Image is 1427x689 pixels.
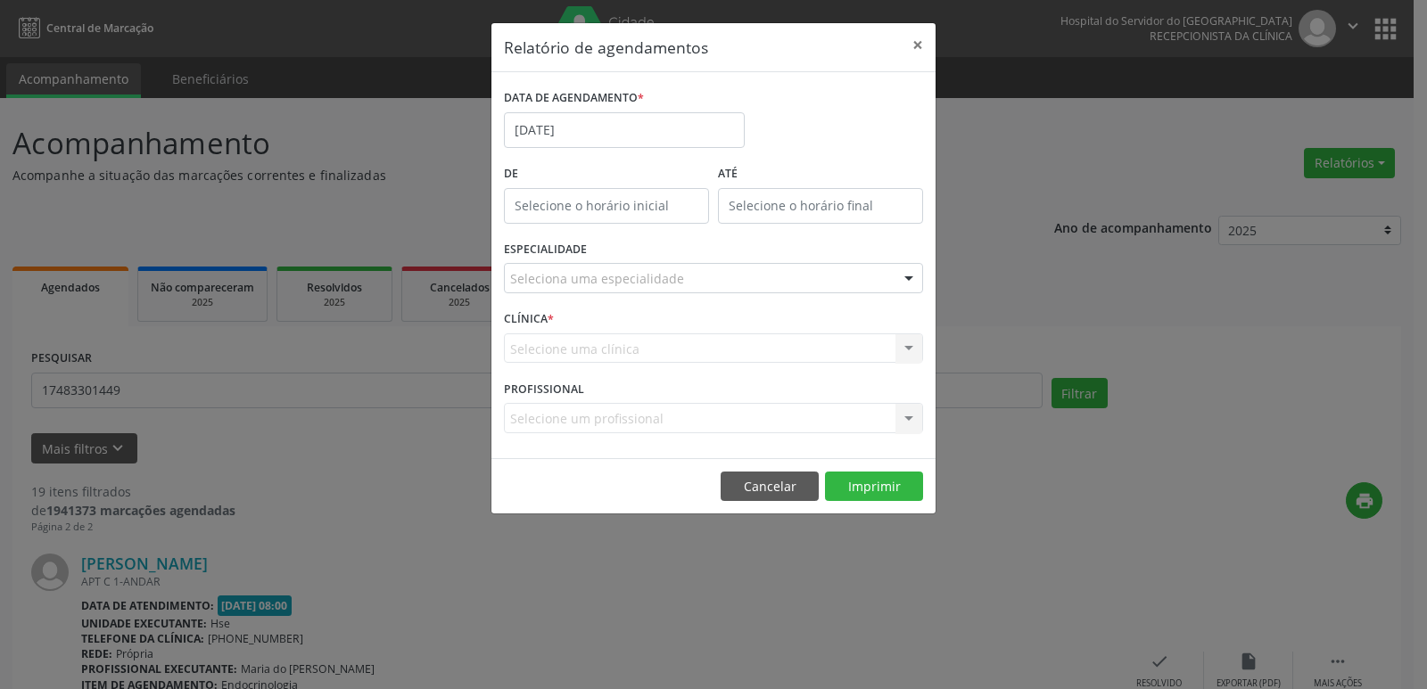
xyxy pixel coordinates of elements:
[721,472,819,502] button: Cancelar
[504,375,584,403] label: PROFISSIONAL
[718,188,923,224] input: Selecione o horário final
[504,236,587,264] label: ESPECIALIDADE
[504,306,554,333] label: CLÍNICA
[900,23,936,67] button: Close
[504,188,709,224] input: Selecione o horário inicial
[504,85,644,112] label: DATA DE AGENDAMENTO
[718,160,923,188] label: ATÉ
[504,36,708,59] h5: Relatório de agendamentos
[504,112,745,148] input: Selecione uma data ou intervalo
[825,472,923,502] button: Imprimir
[504,160,709,188] label: De
[510,269,684,288] span: Seleciona uma especialidade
